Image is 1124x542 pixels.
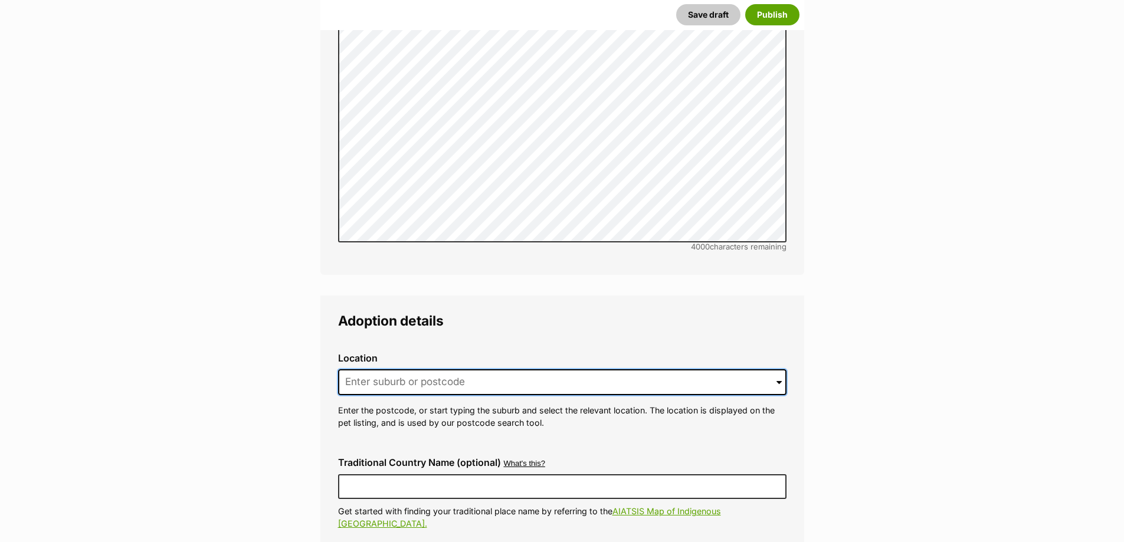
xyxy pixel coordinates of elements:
[338,369,787,395] input: Enter suburb or postcode
[338,313,787,329] legend: Adoption details
[338,404,787,429] p: Enter the postcode, or start typing the suburb and select the relevant location. The location is ...
[504,459,545,468] button: What's this?
[338,353,787,363] label: Location
[338,457,501,468] label: Traditional Country Name (optional)
[676,4,740,25] button: Save draft
[745,4,799,25] button: Publish
[338,242,787,251] div: characters remaining
[338,505,787,530] p: Get started with finding your traditional place name by referring to the
[691,242,710,251] span: 4000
